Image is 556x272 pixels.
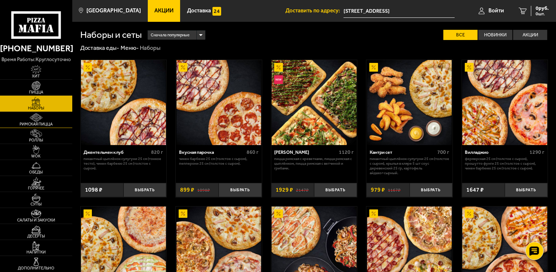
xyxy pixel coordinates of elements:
[212,7,221,16] img: 15daf4d41897b9f0e9f617042186c801.svg
[180,187,194,193] span: 899 ₽
[84,157,163,171] p: Пикантный цыплёнок сулугуни 25 см (тонкое тесто), Чикен Барбекю 25 см (толстое с сыром).
[176,60,261,145] img: Вкусная парочка
[314,183,357,197] button: Выбрать
[437,149,449,155] span: 700 г
[465,209,474,218] img: Акционный
[176,60,262,145] a: АкционныйВкусная парочка
[274,149,337,155] div: [PERSON_NAME]
[272,60,357,145] img: Мама Миа
[465,63,474,72] img: Акционный
[505,183,548,197] button: Выбрать
[86,8,141,13] span: [GEOGRAPHIC_DATA]
[466,187,484,193] span: 1647 ₽
[274,209,283,218] img: Акционный
[367,60,452,145] img: Кантри сет
[488,8,504,13] span: Войти
[388,187,401,193] s: 1167 ₽
[247,149,259,155] span: 860 г
[151,30,190,41] span: Сначала популярные
[271,60,357,145] a: АкционныйНовинкаМама Миа
[179,209,187,218] img: Акционный
[151,149,163,155] span: 820 г
[274,157,354,171] p: Пицца Римская с креветками, Пицца Римская с цыплёнком, Пицца Римская с ветчиной и грибами.
[465,149,528,155] div: Вилладжио
[462,60,547,145] img: Вилладжио
[344,4,455,18] input: Ваш адрес доставки
[296,187,309,193] s: 2147 ₽
[187,8,211,13] span: Доставка
[462,60,548,145] a: АкционныйВилладжио
[179,63,187,72] img: Акционный
[81,60,167,145] a: АкционныйДжентельмен клуб
[274,75,283,84] img: Новинка
[276,187,293,193] span: 1929 ₽
[84,149,149,155] div: Джентельмен клуб
[369,63,378,72] img: Акционный
[478,30,512,40] label: Новинки
[536,12,549,16] span: 0 шт.
[371,187,385,193] span: 979 ₽
[465,157,544,171] p: Фермерская 25 см (толстое с сыром), Прошутто Фунги 25 см (толстое с сыром), Чикен Барбекю 25 см (...
[179,157,259,166] p: Чикен Барбекю 25 см (толстое с сыром), Пепперони 25 см (толстое с сыром).
[84,63,92,72] img: Акционный
[285,8,344,13] span: Доставить по адресу:
[366,60,452,145] a: АкционныйКантри сет
[530,149,545,155] span: 1290 г
[154,8,174,13] span: Акции
[179,149,245,155] div: Вкусная парочка
[85,187,102,193] span: 1098 ₽
[443,30,478,40] label: Все
[370,157,449,175] p: Пикантный цыплёнок сулугуни 25 см (толстое с сыром), крылья в кляре 5 шт соус деревенский 25 гр, ...
[140,44,161,52] div: Наборы
[274,63,283,72] img: Акционный
[219,183,261,197] button: Выбрать
[80,44,119,51] a: Доставка еды-
[513,30,547,40] label: Акции
[123,183,166,197] button: Выбрать
[536,6,549,11] span: 0 руб.
[370,149,435,155] div: Кантри сет
[80,30,142,40] h1: Наборы и сеты
[121,44,139,51] a: Меню-
[81,60,166,145] img: Джентельмен клуб
[84,209,92,218] img: Акционный
[339,149,354,155] span: 1120 г
[369,209,378,218] img: Акционный
[410,183,452,197] button: Выбрать
[197,187,210,193] s: 1098 ₽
